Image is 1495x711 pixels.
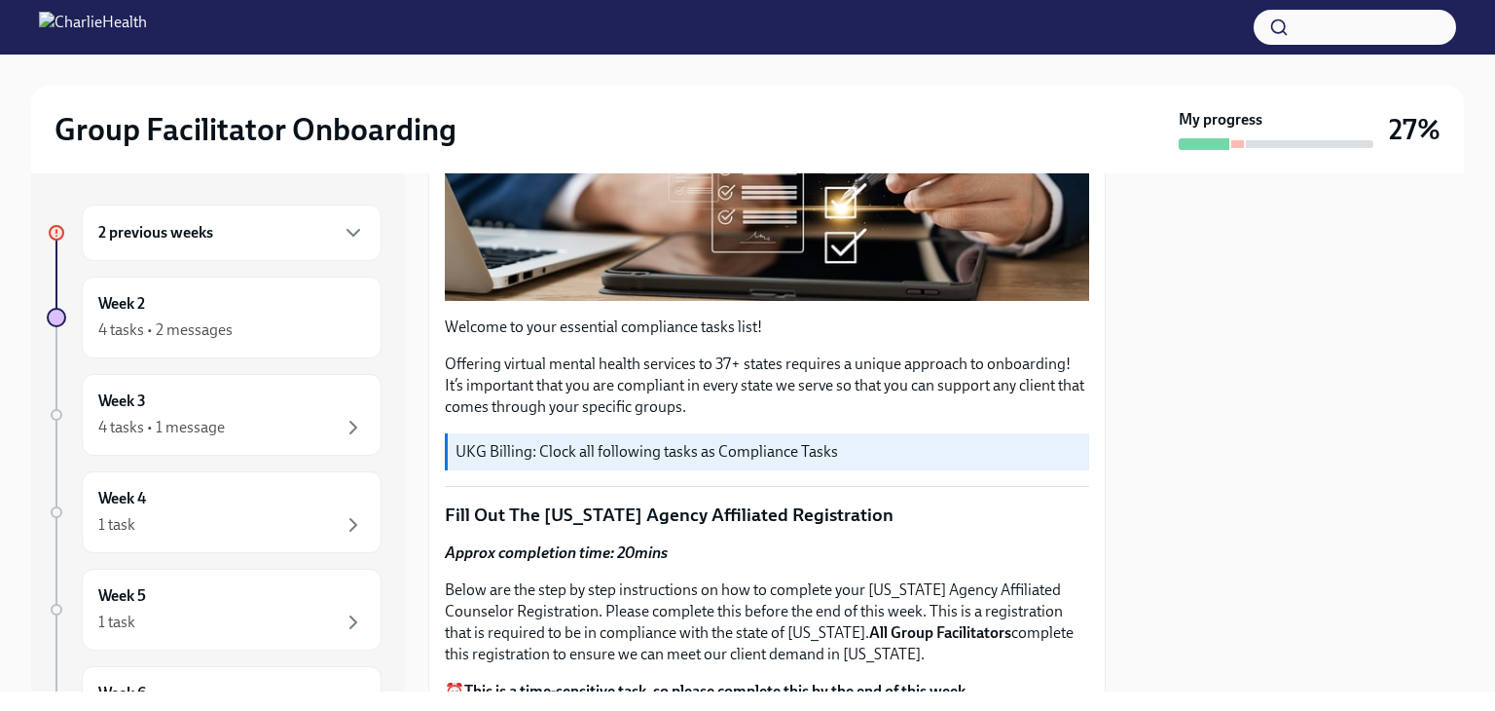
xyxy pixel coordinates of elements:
img: CharlieHealth [39,12,147,43]
h2: Group Facilitator Onboarding [55,110,456,149]
p: UKG Billing: Clock all following tasks as Compliance Tasks [456,441,1081,463]
a: Week 24 tasks • 2 messages [47,277,382,358]
h6: Week 4 [98,488,146,509]
div: 1 task [98,612,135,633]
p: Offering virtual mental health services to 37+ states requires a unique approach to onboarding! I... [445,354,1089,418]
h6: 2 previous weeks [98,222,213,243]
div: 1 task [98,514,135,536]
strong: My progress [1179,109,1262,131]
a: Week 51 task [47,569,382,651]
p: Fill Out The [US_STATE] Agency Affiliated Registration [445,503,1089,528]
p: ⏰ [445,681,1089,702]
div: 4 tasks • 2 messages [98,319,233,341]
strong: All Group Facilitators [869,623,1011,642]
div: 2 previous weeks [82,205,382,261]
h6: Week 5 [98,585,146,607]
p: Below are the step by step instructions on how to complete your [US_STATE] Agency Affiliated Coun... [445,580,1089,665]
h6: Week 3 [98,391,146,412]
a: Week 41 task [47,471,382,553]
strong: Approx completion time: 20mins [445,543,668,562]
strong: This is a time-sensitive task, so please complete this by the end of this week. [464,682,970,700]
p: Welcome to your essential compliance tasks list! [445,317,1089,338]
h6: Week 2 [98,293,145,315]
h6: Week 6 [98,683,146,704]
div: 4 tasks • 1 message [98,417,225,438]
h3: 27% [1389,112,1440,147]
a: Week 34 tasks • 1 message [47,374,382,456]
